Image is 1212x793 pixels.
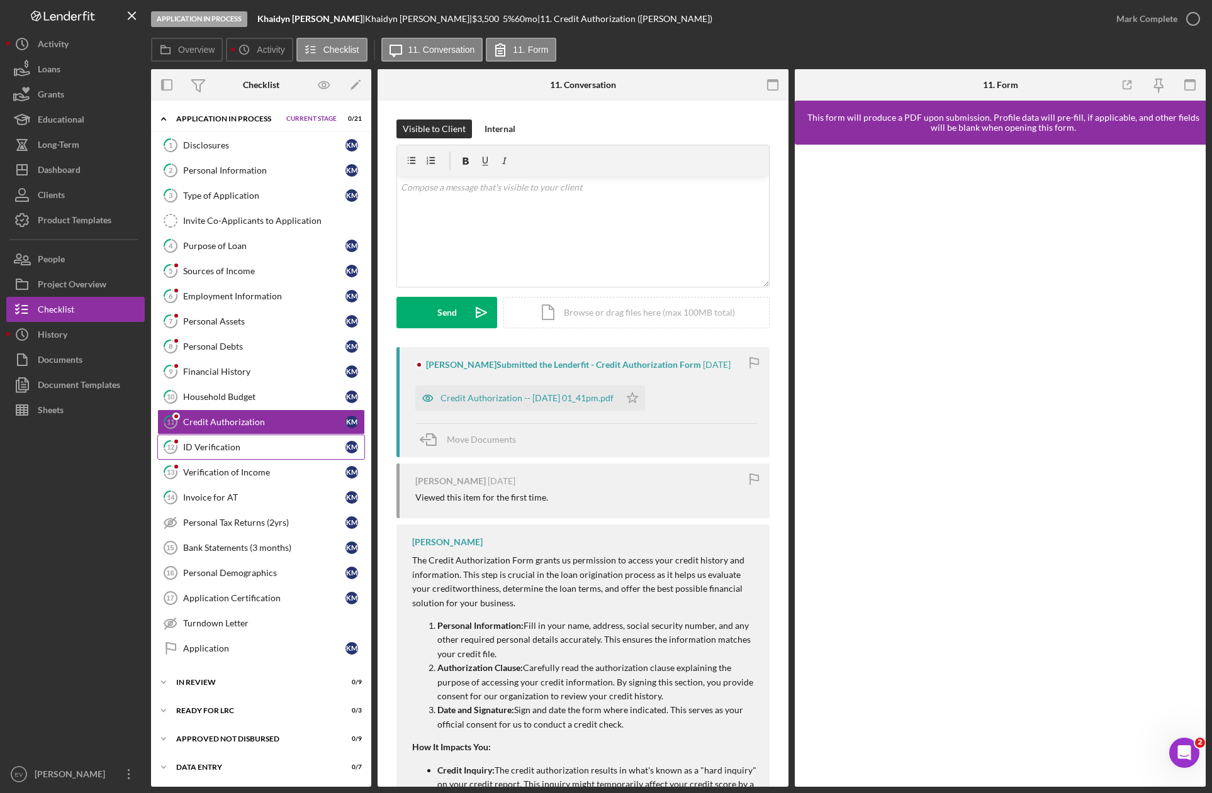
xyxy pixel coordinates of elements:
[61,6,143,16] h1: [PERSON_NAME]
[151,38,223,62] button: Overview
[183,266,345,276] div: Sources of Income
[183,442,345,452] div: ID Verification
[396,297,497,328] button: Send
[437,703,757,731] p: Sign and date the form where indicated. This serves as your official consent for us to conduct a ...
[40,402,50,412] button: Gif picker
[437,662,523,673] strong: Authorization Clause:
[183,291,345,301] div: Employment Information
[10,148,206,274] div: Hi [PERSON_NAME],I'm so sorry that you are experiencing the issue! Can you let me know which shee...
[983,80,1018,90] div: 11. Form
[183,341,345,352] div: Personal Debts
[296,38,368,62] button: Checklist
[60,402,70,412] button: Upload attachment
[486,38,556,62] button: 11. Form
[20,402,30,412] button: Emoji picker
[151,11,247,27] div: Application In Process
[10,334,206,386] div: Thank you, [PERSON_NAME]. I am reporting this to our product team. Appreciate your patience!
[169,241,173,250] tspan: 4
[157,359,365,384] a: 9Financial HistoryKM
[169,141,172,149] tspan: 1
[447,434,516,445] span: Move Documents
[183,216,364,226] div: Invite Co-Applicants to Application
[437,765,495,775] strong: Credit Inquiry:
[339,115,362,123] div: 0 / 21
[20,254,196,267] div: [PERSON_NAME]
[10,148,242,284] div: Christina says…
[11,375,241,397] textarea: Message…
[197,5,221,29] button: Home
[183,165,345,175] div: Personal Information
[61,16,151,28] p: Active in the last 15m
[412,741,491,752] strong: How It Impacts You:
[345,592,358,604] div: K M
[6,762,145,787] button: EV[PERSON_NAME]
[472,13,499,24] span: $3,500
[157,133,365,158] a: 1DisclosuresKM
[339,679,362,686] div: 0 / 9
[807,157,1194,774] iframe: Lenderfit form
[1104,6,1206,31] button: Mark Complete
[36,7,56,27] img: Profile image for Christina
[183,492,345,502] div: Invoice for AT
[157,183,365,208] a: 3Type of ApplicationKM
[157,435,365,460] a: 12ID VerificationKM
[478,119,522,138] button: Internal
[515,14,537,24] div: 60 mo
[345,516,358,529] div: K M
[169,367,173,375] tspan: 9
[167,443,174,451] tspan: 12
[513,45,548,55] label: 11. Form
[166,569,174,577] tspan: 16
[550,80,616,90] div: 11. Conversation
[183,241,345,251] div: Purpose of Loan
[257,45,284,55] label: Activity
[20,241,196,254] div: Best,
[183,140,345,150] div: Disclosures
[169,191,172,199] tspan: 3
[345,340,358,353] div: K M
[80,402,90,412] button: Start recording
[31,762,113,790] div: [PERSON_NAME]
[169,292,173,300] tspan: 6
[10,334,242,414] div: Christina says…
[221,5,244,28] div: Close
[54,121,215,133] div: joined the conversation
[183,568,345,578] div: Personal Demographics
[1169,738,1199,768] iframe: Intercom live chat
[183,543,345,553] div: Bank Statements (3 months)
[55,291,232,316] div: Hi [PERSON_NAME], thanks for your message. Yes - the "Credit Memo" tab.
[157,560,365,585] a: 16Personal DemographicsKM
[176,735,330,743] div: Approved Not Disbursed
[167,468,174,476] tspan: 13
[365,14,472,24] div: Khaidyn [PERSON_NAME] |
[157,334,365,359] a: 8Personal DebtsKM
[801,113,1206,133] div: This form will produce a PDF upon submission. Profile data will pre-fill, if applicable, and othe...
[537,14,712,24] div: | 11. Credit Authorization ([PERSON_NAME])
[157,258,365,284] a: 5Sources of IncomeKM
